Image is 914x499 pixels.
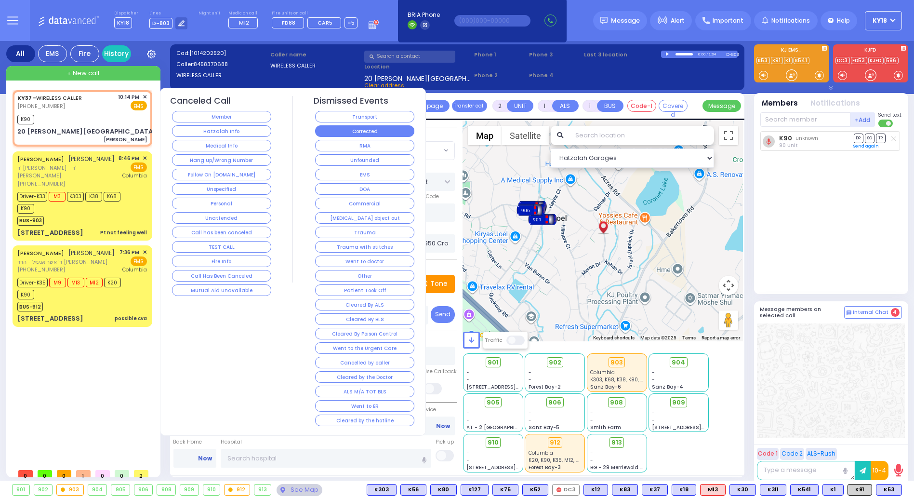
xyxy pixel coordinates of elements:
div: 913 [254,485,271,495]
a: K90 [779,135,792,142]
span: 901 [488,358,499,367]
div: BLS [522,484,548,496]
div: 905 [111,485,130,495]
label: Lines [149,11,188,16]
button: Transport [315,111,414,122]
div: 912 [225,485,250,495]
span: 90 Unit [779,142,798,149]
a: Send again [854,143,879,149]
button: Drag Pegman onto the map to open Street View [719,310,738,330]
span: K38 [85,192,102,202]
button: Show satellite imagery [502,126,549,145]
span: Send text [878,111,902,119]
a: WIRELESS CALLER [17,94,82,102]
span: 1 [76,470,91,477]
div: D-803 [726,51,738,58]
span: K20 [104,278,121,287]
div: 20 [PERSON_NAME][GEOGRAPHIC_DATA] [17,127,156,136]
button: Internal Chat 4 [844,306,902,319]
span: Clear address [364,81,404,89]
div: 909 [180,485,199,495]
span: Sanz Bay-6 [590,383,621,391]
span: Phone 3 [529,51,581,59]
a: K91 [771,57,783,64]
div: BLS [672,484,696,496]
img: client-location.gif [596,213,610,235]
label: Location [364,63,471,71]
button: Medical Info [172,140,271,151]
span: - [529,376,531,383]
span: - [467,417,470,424]
span: KY18 [114,17,132,28]
a: DC3 [835,57,850,64]
span: BRIA Phone [408,11,440,19]
span: - [590,409,593,417]
span: DR [854,134,863,143]
label: Last 3 location [584,51,661,59]
label: Hospital [221,438,242,446]
div: K52 [522,484,548,496]
span: BG - 29 Merriewold S. [590,464,644,471]
a: [PERSON_NAME] [17,249,64,257]
button: 10-4 [871,461,888,480]
span: M9 [49,278,66,287]
div: 901 [528,212,557,227]
span: Phone 1 [474,51,526,59]
span: - [467,369,470,376]
button: ALS M/A TOT BLS [315,386,414,397]
span: 2 [134,470,148,477]
label: WIRELESS CALLER [176,71,267,80]
h4: Canceled Call [170,96,230,106]
button: Call has been canceled [172,227,271,238]
span: Important [713,16,743,25]
span: BUS-912 [17,302,43,311]
button: Message [702,100,741,112]
button: RMA [315,140,414,151]
button: UNIT [507,100,533,112]
div: BLS [612,484,638,496]
button: Cleared By Poison Control [315,328,414,339]
span: K90 [17,115,34,124]
span: 0 [115,470,129,477]
div: K541 [790,484,819,496]
a: History [102,45,131,62]
span: 910 [488,438,499,447]
label: Caller: [176,60,267,68]
div: 903 [57,485,83,495]
button: Cancelled by caller [315,357,414,368]
button: Personal [172,198,271,209]
span: SO [865,134,874,143]
span: 0 [38,470,52,477]
button: Unattended [172,212,271,224]
button: [MEDICAL_DATA] object out [315,212,414,224]
span: - [529,417,531,424]
div: 912 [548,437,563,448]
a: FD53 [851,57,867,64]
label: Cad: [176,49,267,57]
div: K303 [367,484,397,496]
span: EMS [131,256,147,266]
span: 0 [57,470,71,477]
span: Sanz Bay-4 [652,383,683,391]
span: +5 [347,19,355,27]
span: M3 [49,192,66,202]
span: 7:36 PM [120,249,140,256]
div: BLS [876,484,902,496]
div: BLS [367,484,397,496]
a: Open this area in Google Maps (opens a new window) [465,329,497,341]
div: ALS [700,484,726,496]
span: Help [837,16,850,25]
div: EMS [38,45,67,62]
div: K12 [583,484,608,496]
span: Columbia [122,172,147,179]
div: Fire [70,45,99,62]
div: 901 [13,485,29,495]
span: D-803 [149,18,172,29]
div: 906 [517,203,545,217]
button: Trauma [315,227,414,238]
div: DC3 [552,484,580,496]
span: Message [611,16,640,26]
img: Logo [38,14,102,27]
input: Search location [569,126,714,145]
span: Columbia [529,449,553,457]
